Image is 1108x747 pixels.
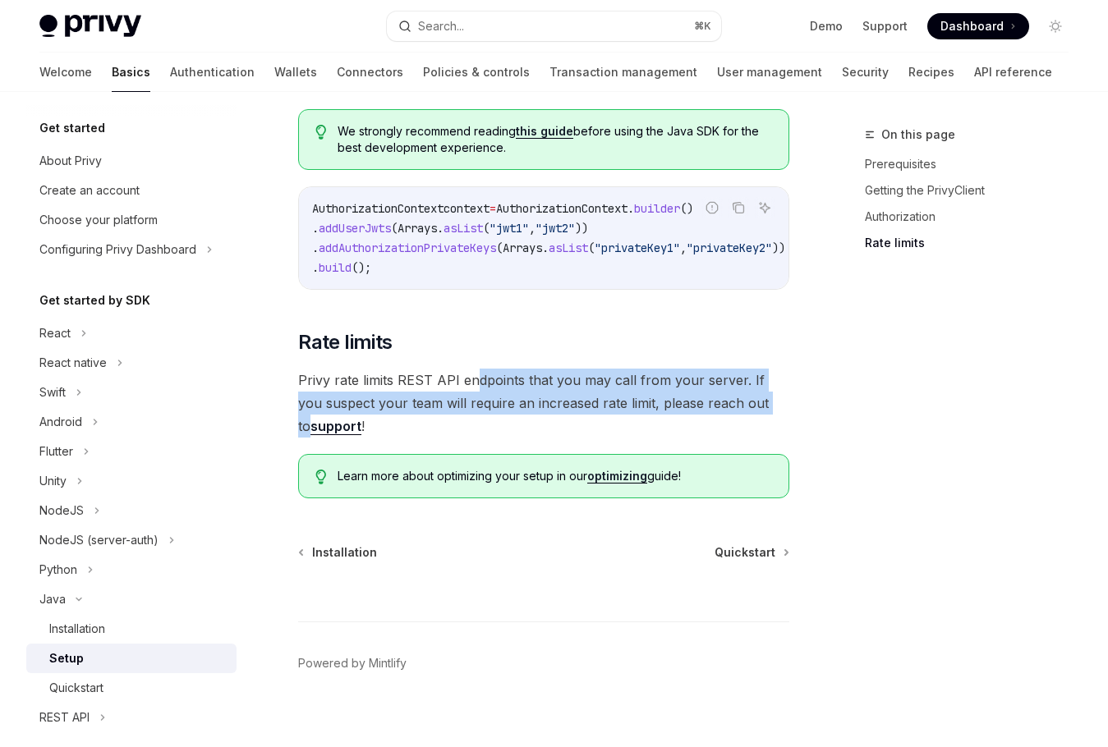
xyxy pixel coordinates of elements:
span: . [312,260,319,275]
a: Welcome [39,53,92,92]
a: Wallets [274,53,317,92]
a: Connectors [337,53,403,92]
a: Installation [300,544,377,561]
span: , [680,241,687,255]
button: Toggle dark mode [1042,13,1069,39]
span: )) [575,221,588,236]
div: Swift [39,383,66,402]
span: ( [588,241,595,255]
span: () [680,201,693,216]
a: Create an account [26,176,237,205]
span: Arrays [503,241,542,255]
div: About Privy [39,151,102,171]
div: Create an account [39,181,140,200]
a: Authorization [865,204,1082,230]
a: support [310,418,361,435]
svg: Tip [315,470,327,484]
button: Search...⌘K [387,11,721,41]
a: Support [862,18,908,34]
a: Security [842,53,889,92]
div: Configuring Privy Dashboard [39,240,196,259]
div: Flutter [39,442,73,461]
span: "jwt1" [490,221,529,236]
img: light logo [39,15,141,38]
span: , [529,221,536,236]
button: Ask AI [754,197,775,218]
a: Setup [26,644,237,673]
a: About Privy [26,146,237,176]
span: ( [391,221,398,236]
a: optimizing [587,469,647,483]
a: Recipes [908,53,954,92]
a: Quickstart [26,673,237,703]
span: AuthorizationContext [312,201,444,216]
div: React native [39,353,107,373]
div: NodeJS (server-auth) [39,530,159,550]
span: Installation [312,544,377,561]
a: Dashboard [927,13,1029,39]
a: Transaction management [549,53,697,92]
div: REST API [39,708,90,727]
span: We strongly recommend reading before using the Java SDK for the best development experience. [338,123,772,156]
span: addAuthorizationPrivateKeys [319,241,496,255]
div: Quickstart [49,678,103,698]
span: . [437,221,444,236]
span: . [628,201,634,216]
span: Learn more about optimizing your setup in our guide! [338,468,772,484]
span: builder [634,201,680,216]
div: Search... [418,16,464,36]
span: context [444,201,490,216]
span: (); [352,260,371,275]
div: Android [39,412,82,432]
span: Rate limits [298,329,392,355]
span: asList [549,241,588,255]
span: addUserJwts [319,221,391,236]
span: Arrays [398,221,437,236]
a: Prerequisites [865,151,1082,177]
button: Copy the contents from the code block [728,197,749,218]
button: Report incorrect code [701,197,723,218]
a: Powered by Mintlify [298,655,407,671]
svg: Tip [315,125,327,140]
a: Installation [26,614,237,644]
div: NodeJS [39,501,84,520]
span: build [319,260,352,275]
div: Unity [39,471,67,491]
span: . [542,241,549,255]
div: Java [39,589,66,609]
span: ⌘ K [694,20,711,33]
span: "privateKey1" [595,241,680,255]
a: Getting the PrivyClient [865,177,1082,204]
span: Dashboard [940,18,1004,34]
span: Quickstart [715,544,775,561]
a: this guide [516,124,573,139]
span: . [312,241,319,255]
a: User management [717,53,822,92]
h5: Get started [39,118,105,138]
div: Choose your platform [39,210,158,230]
a: Demo [810,18,843,34]
span: ( [496,241,503,255]
span: asList [444,221,483,236]
div: React [39,323,71,343]
a: Rate limits [865,230,1082,256]
span: Privy rate limits REST API endpoints that you may call from your server. If you suspect your team... [298,369,789,438]
a: Choose your platform [26,205,237,235]
span: . [312,221,319,236]
span: = [490,201,496,216]
a: Basics [112,53,150,92]
span: "jwt2" [536,221,575,236]
h5: Get started by SDK [39,291,150,310]
span: On this page [881,125,955,144]
div: Setup [49,648,84,668]
div: Python [39,560,77,580]
span: ( [483,221,490,236]
div: Installation [49,619,105,639]
a: Authentication [170,53,255,92]
span: "privateKey2" [687,241,772,255]
a: Policies & controls [423,53,530,92]
span: AuthorizationContext [496,201,628,216]
span: )) [772,241,785,255]
a: API reference [974,53,1052,92]
a: Quickstart [715,544,788,561]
